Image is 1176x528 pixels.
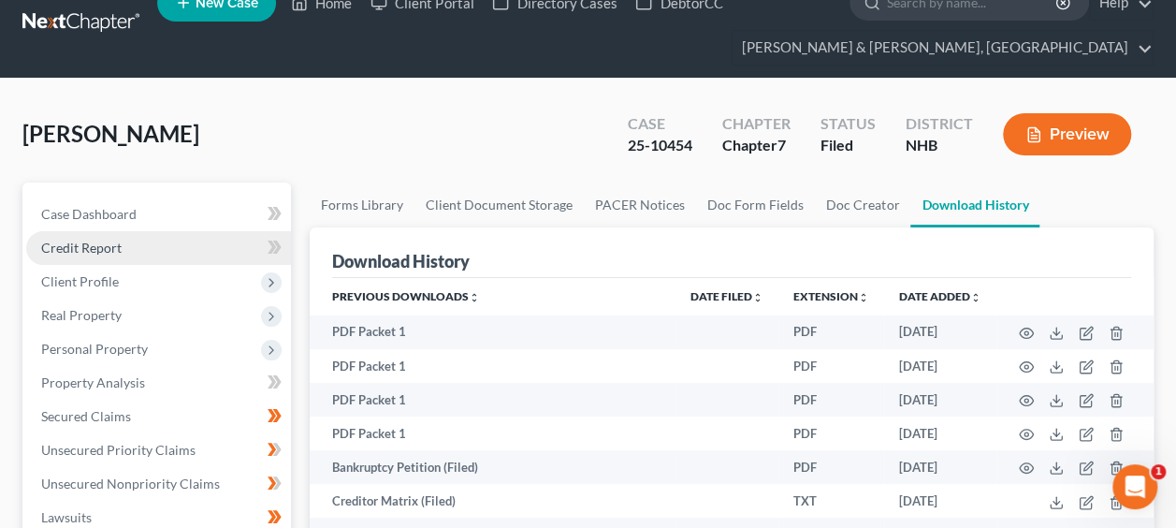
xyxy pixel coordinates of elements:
[26,198,291,231] a: Case Dashboard
[778,349,884,383] td: PDF
[628,135,692,156] div: 25-10454
[26,467,291,501] a: Unsecured Nonpriority Claims
[469,292,480,303] i: unfold_more
[26,400,291,433] a: Secured Claims
[310,450,675,484] td: Bankruptcy Petition (Filed)
[414,183,584,227] a: Client Document Storage
[906,113,973,135] div: District
[332,289,480,303] a: Previous Downloadsunfold_more
[1003,113,1131,155] button: Preview
[310,417,675,450] td: PDF Packet 1
[41,240,122,256] span: Credit Report
[26,433,291,467] a: Unsecured Priority Claims
[628,113,692,135] div: Case
[310,349,675,383] td: PDF Packet 1
[778,315,884,349] td: PDF
[752,292,763,303] i: unfold_more
[793,289,869,303] a: Extensionunfold_more
[910,183,1039,227] a: Download History
[41,408,131,424] span: Secured Claims
[884,383,996,417] td: [DATE]
[899,289,981,303] a: Date addedunfold_more
[884,484,996,518] td: [DATE]
[778,450,884,484] td: PDF
[778,484,884,518] td: TXT
[1151,464,1166,479] span: 1
[815,183,910,227] a: Doc Creator
[906,135,973,156] div: NHB
[26,366,291,400] a: Property Analysis
[310,383,675,417] td: PDF Packet 1
[733,31,1153,65] a: [PERSON_NAME] & [PERSON_NAME], [GEOGRAPHIC_DATA]
[41,374,145,390] span: Property Analysis
[1112,464,1157,509] iframe: Intercom live chat
[722,135,791,156] div: Chapter
[584,183,696,227] a: PACER Notices
[22,120,199,147] span: [PERSON_NAME]
[884,315,996,349] td: [DATE]
[41,476,220,491] span: Unsecured Nonpriority Claims
[884,349,996,383] td: [DATE]
[820,135,876,156] div: Filed
[858,292,869,303] i: unfold_more
[722,113,791,135] div: Chapter
[778,417,884,450] td: PDF
[41,341,148,357] span: Personal Property
[332,250,470,272] div: Download History
[310,183,414,227] a: Forms Library
[696,183,815,227] a: Doc Form Fields
[778,383,884,417] td: PDF
[26,231,291,265] a: Credit Report
[690,289,763,303] a: Date Filedunfold_more
[820,113,876,135] div: Status
[970,292,981,303] i: unfold_more
[777,136,786,154] span: 7
[41,509,92,525] span: Lawsuits
[884,417,996,450] td: [DATE]
[41,273,119,289] span: Client Profile
[41,442,196,458] span: Unsecured Priority Claims
[884,450,996,484] td: [DATE]
[41,206,137,222] span: Case Dashboard
[310,315,675,349] td: PDF Packet 1
[41,307,122,323] span: Real Property
[310,484,675,518] td: Creditor Matrix (Filed)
